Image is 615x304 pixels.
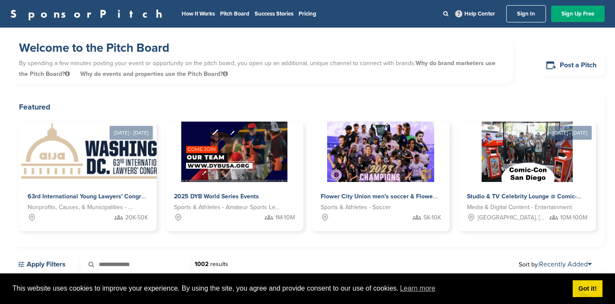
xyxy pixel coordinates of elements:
a: [DATE] - [DATE] Sponsorpitch & 63rd International Young Lawyers' Congress Nonprofits, Causes, & M... [19,108,157,231]
a: Recently Added [539,260,592,269]
img: Sponsorpitch & [327,122,435,182]
span: Sports & Athletes - Soccer [321,203,391,212]
a: Apply Filters [10,255,78,273]
span: 5K-10K [423,213,441,223]
span: Nonprofits, Causes, & Municipalities - Professional Development [28,203,135,212]
a: Pricing [299,10,316,17]
a: How It Works [182,10,215,17]
a: Sign In [506,5,546,22]
h1: Welcome to the Pitch Board [19,40,505,56]
a: Sponsorpitch & 2025 DYB World Series Events Sports & Athletes - Amateur Sports Leagues 1M-10M [165,122,303,231]
span: Why do events and properties use the Pitch Board? [80,70,228,78]
div: [DATE] - [DATE] [549,126,592,140]
a: Help Center [454,9,497,19]
span: 63rd International Young Lawyers' Congress [28,193,151,200]
a: SponsorPitch [10,8,168,19]
a: learn more about cookies [399,282,437,295]
img: Sponsorpitch & [19,122,190,182]
span: 1M-10M [275,213,295,223]
span: Flower City Union men's soccer & Flower City 1872 women's soccer [321,193,509,200]
span: Sports & Athletes - Amateur Sports Leagues [174,203,281,212]
img: Sponsorpitch & [181,122,288,182]
span: [GEOGRAPHIC_DATA], [GEOGRAPHIC_DATA] [478,213,546,223]
span: Media & Digital Content - Entertainment [467,203,572,212]
span: Sort by: [519,261,592,268]
iframe: Button to launch messaging window [580,270,608,297]
strong: 1002 [195,260,208,268]
span: 10M-100M [560,213,587,223]
span: 20K-50K [125,213,148,223]
span: results [210,260,228,268]
a: Post a Pitch [539,55,605,76]
a: Pitch Board [220,10,249,17]
div: [DATE] - [DATE] [110,126,153,140]
span: 2025 DYB World Series Events [174,193,259,200]
h2: Featured [19,101,596,113]
img: Sponsorpitch & [482,122,572,182]
a: dismiss cookie message [573,280,602,298]
a: Sign Up Free [551,6,605,22]
a: Success Stories [255,10,293,17]
p: By spending a few minutes posting your event or opportunity on the pitch board, you open up an ad... [19,56,505,81]
span: This website uses cookies to improve your experience. By using the site, you agree and provide co... [13,282,566,295]
a: Sponsorpitch & Flower City Union men's soccer & Flower City 1872 women's soccer Sports & Athletes... [312,122,450,231]
a: [DATE] - [DATE] Sponsorpitch & Studio & TV Celebrity Lounge @ Comic-Con [GEOGRAPHIC_DATA]. Over 3... [458,108,596,231]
